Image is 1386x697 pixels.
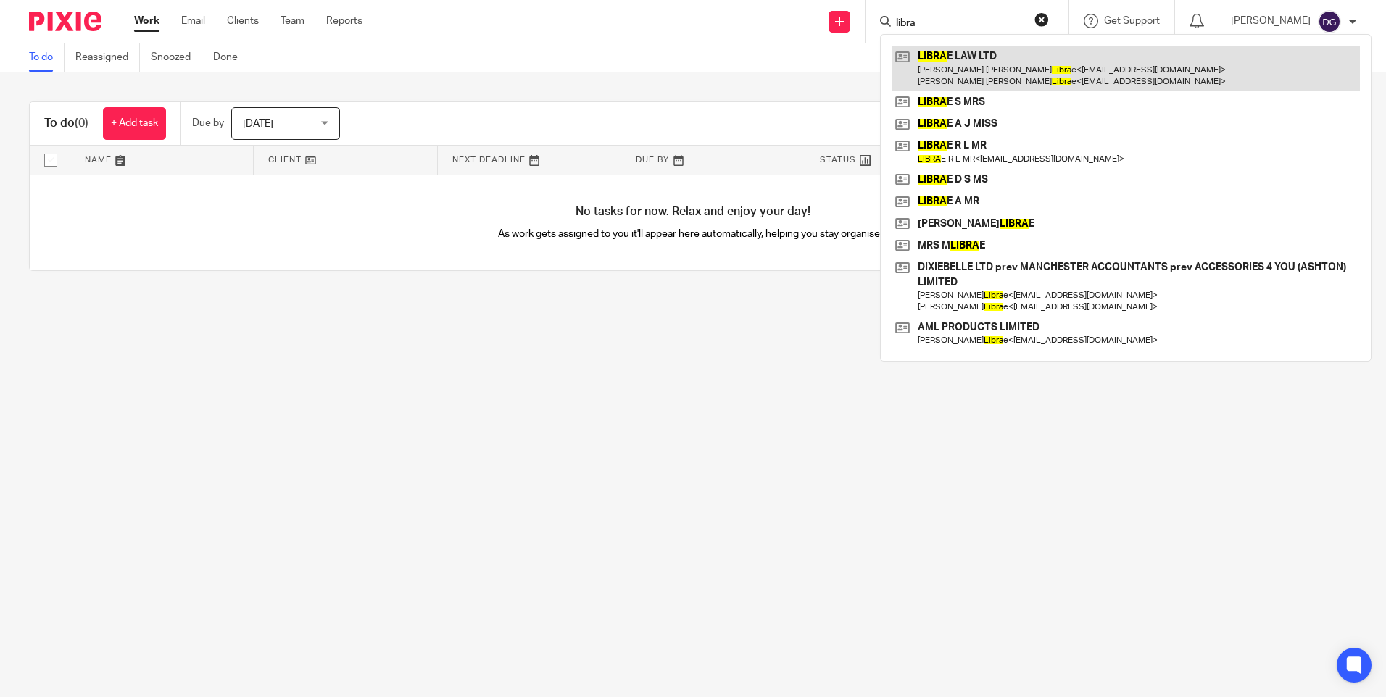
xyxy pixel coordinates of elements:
[213,43,249,72] a: Done
[181,14,205,28] a: Email
[151,43,202,72] a: Snoozed
[30,204,1356,220] h4: No tasks for now. Relax and enjoy your day!
[103,107,166,140] a: + Add task
[227,14,259,28] a: Clients
[362,227,1025,241] p: As work gets assigned to you it'll appear here automatically, helping you stay organised.
[1104,16,1160,26] span: Get Support
[29,43,65,72] a: To do
[134,14,159,28] a: Work
[1231,14,1311,28] p: [PERSON_NAME]
[192,116,224,130] p: Due by
[29,12,101,31] img: Pixie
[44,116,88,131] h1: To do
[75,117,88,129] span: (0)
[281,14,304,28] a: Team
[1318,10,1341,33] img: svg%3E
[1034,12,1049,27] button: Clear
[326,14,362,28] a: Reports
[895,17,1025,30] input: Search
[243,119,273,129] span: [DATE]
[75,43,140,72] a: Reassigned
